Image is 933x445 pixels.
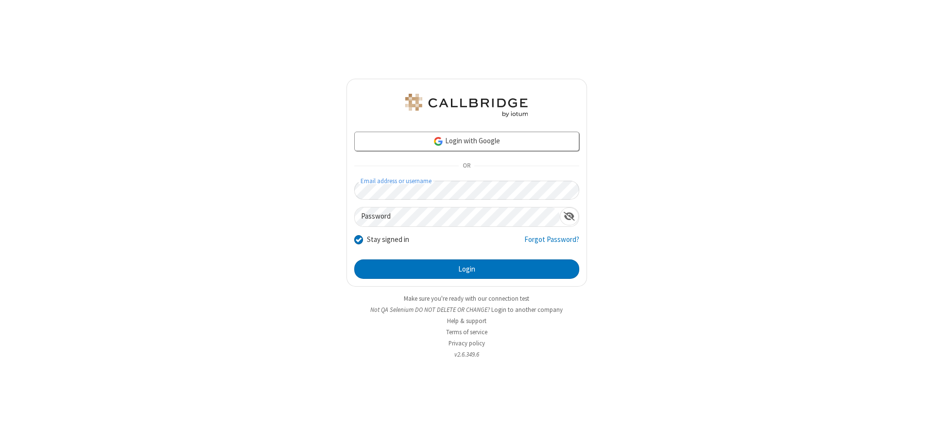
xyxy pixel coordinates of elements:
li: Not QA Selenium DO NOT DELETE OR CHANGE? [346,305,587,314]
a: Login with Google [354,132,579,151]
button: Login to another company [491,305,563,314]
a: Help & support [447,317,486,325]
input: Password [355,207,560,226]
span: OR [459,159,474,173]
div: Show password [560,207,579,225]
img: google-icon.png [433,136,444,147]
img: QA Selenium DO NOT DELETE OR CHANGE [403,94,530,117]
a: Forgot Password? [524,234,579,253]
label: Stay signed in [367,234,409,245]
button: Login [354,259,579,279]
a: Privacy policy [449,339,485,347]
iframe: Chat [909,420,926,438]
a: Terms of service [446,328,487,336]
a: Make sure you're ready with our connection test [404,294,529,303]
input: Email address or username [354,181,579,200]
li: v2.6.349.6 [346,350,587,359]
